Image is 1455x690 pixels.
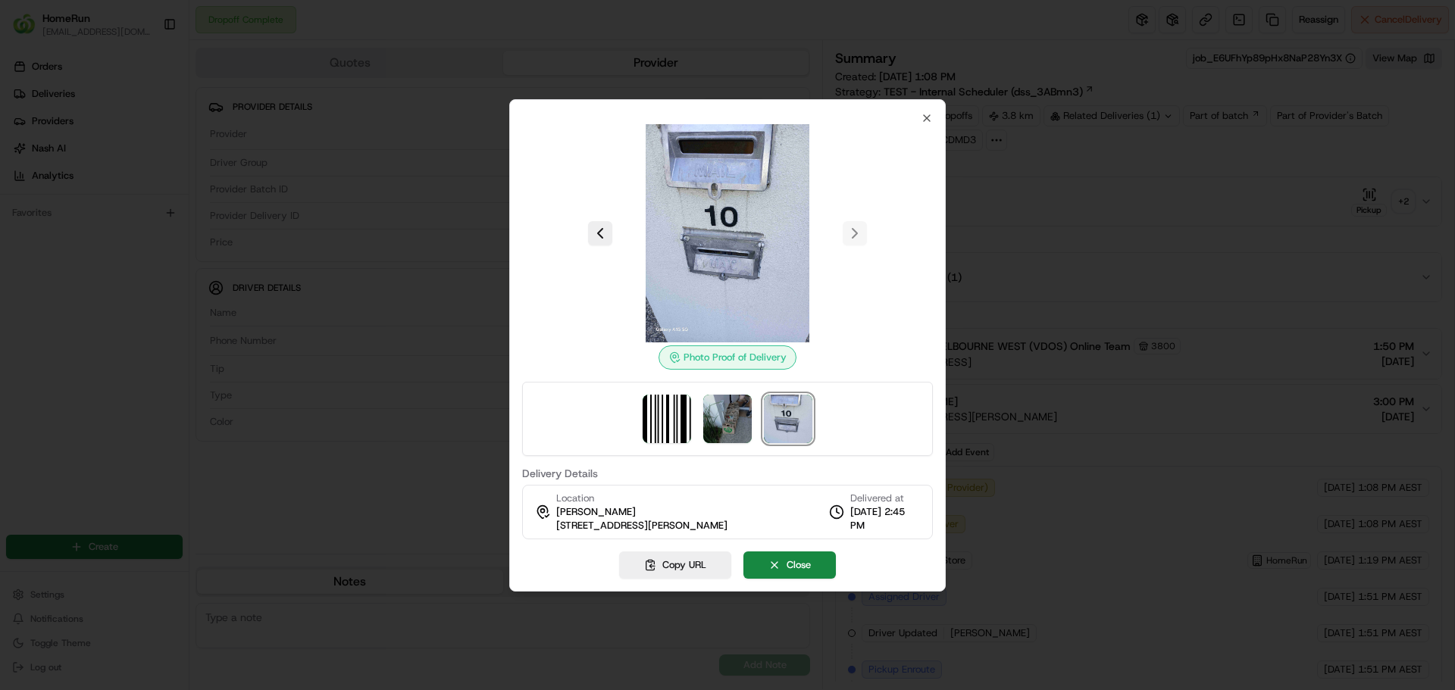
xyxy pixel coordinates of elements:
[619,551,731,579] button: Copy URL
[618,124,837,342] img: photo_proof_of_delivery image
[556,492,594,505] span: Location
[659,345,796,370] div: Photo Proof of Delivery
[764,395,812,443] img: photo_proof_of_delivery image
[703,395,752,443] img: photo_proof_of_delivery image
[743,551,836,579] button: Close
[643,395,691,443] img: barcode_scan_on_pickup image
[556,505,636,519] span: [PERSON_NAME]
[850,492,920,505] span: Delivered at
[850,505,920,532] span: [DATE] 2:45 PM
[522,468,933,479] label: Delivery Details
[556,519,727,532] span: [STREET_ADDRESS][PERSON_NAME]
